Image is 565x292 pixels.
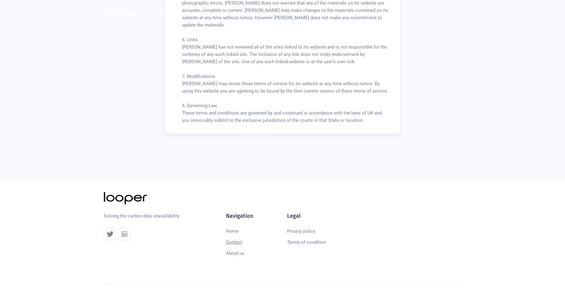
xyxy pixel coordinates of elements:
div: About [183,10,195,17]
a: beta test [424,7,456,20]
a: About us [226,248,244,259]
a: Terms of condition [287,237,326,248]
a: Privacy policy [287,226,315,237]
div: About [178,7,200,20]
h5: Navigation [226,212,253,220]
a: Home [156,7,178,20]
a: [PERSON_NAME] [104,192,205,204]
a: Home [226,226,239,237]
div: [PERSON_NAME] [151,194,205,203]
a: Career [200,7,223,20]
p: Solving the carbon data unavailability [104,212,180,220]
a: Contact [226,237,242,248]
h5: Legal [287,212,301,220]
